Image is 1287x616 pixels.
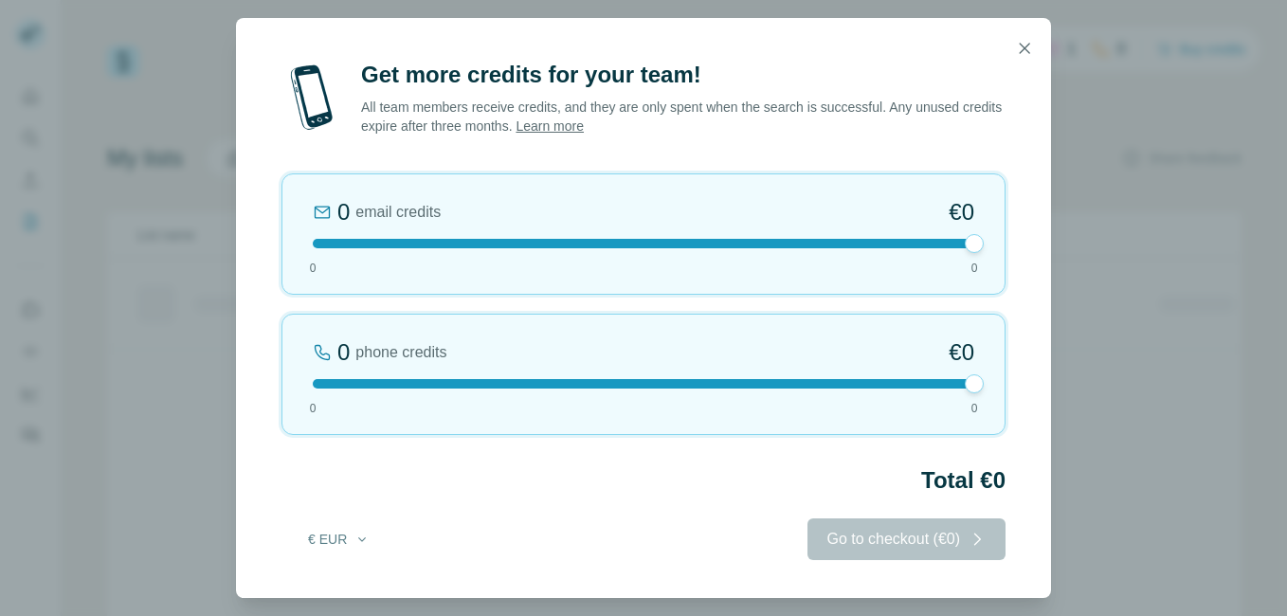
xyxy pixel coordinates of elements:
span: 0 [310,260,317,277]
span: 0 [310,400,317,417]
span: €0 [949,197,974,227]
span: 0 [971,400,978,417]
span: email credits [355,201,441,224]
a: Learn more [516,118,584,134]
div: 0 [337,197,350,227]
div: 0 [337,337,350,368]
span: phone credits [355,341,446,364]
p: All team members receive credits, and they are only spent when the search is successful. Any unus... [361,98,1006,136]
h2: Total €0 [281,465,1006,496]
button: € EUR [295,522,383,556]
span: €0 [949,337,974,368]
img: mobile-phone [281,60,342,136]
span: 0 [971,260,978,277]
